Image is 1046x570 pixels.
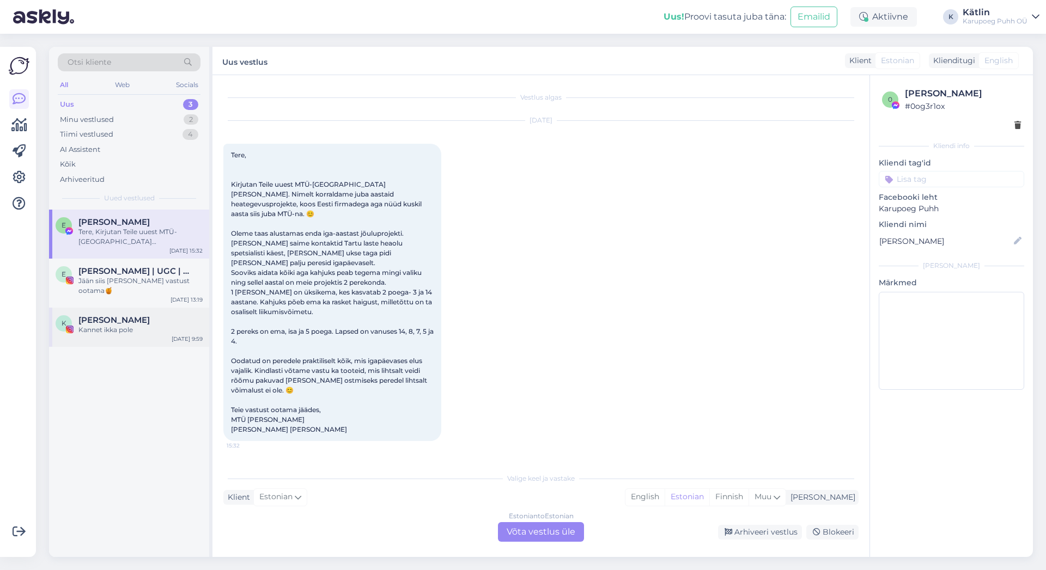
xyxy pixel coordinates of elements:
div: # 0og3r1ox [905,100,1021,112]
div: Estonian to Estonian [509,511,574,521]
button: Emailid [790,7,837,27]
div: [PERSON_NAME] [879,261,1024,271]
span: Uued vestlused [104,193,155,203]
div: 2 [184,114,198,125]
span: E [62,221,66,229]
div: Proovi tasuta juba täna: [664,10,786,23]
b: Uus! [664,11,684,22]
div: [DATE] 15:32 [169,247,203,255]
div: Klient [223,492,250,503]
div: Kannet ikka pole [78,325,203,335]
div: Estonian [665,489,709,505]
span: Muu [755,492,771,501]
div: Tiimi vestlused [60,129,113,140]
span: Emili Jürgen [78,217,150,227]
p: Märkmed [879,277,1024,289]
div: All [58,78,70,92]
p: Karupoeg Puhh [879,203,1024,214]
div: Blokeeri [806,525,859,540]
div: Klient [845,55,872,66]
input: Lisa nimi [879,235,1012,247]
div: [DATE] 13:19 [171,296,203,304]
span: Estonian [259,491,293,503]
img: Askly Logo [9,56,29,76]
span: 0 [888,95,892,103]
div: Finnish [709,489,749,505]
div: [DATE] [223,115,859,125]
div: [PERSON_NAME] [786,492,855,503]
div: Arhiveeri vestlus [718,525,802,540]
div: Kliendi info [879,141,1024,151]
a: KätlinKarupoeg Puhh OÜ [963,8,1039,26]
div: 4 [183,129,198,140]
div: Vestlus algas [223,93,859,102]
div: Karupoeg Puhh OÜ [963,17,1027,26]
p: Kliendi nimi [879,219,1024,230]
span: Kristin Kerro [78,315,150,325]
span: EMMA-LYS KIRSIPUU | UGC | FOTOGRAAF [78,266,192,276]
span: K [62,319,66,327]
span: Estonian [881,55,914,66]
div: Kõik [60,159,76,170]
div: [DATE] 9:59 [172,335,203,343]
div: Arhiveeritud [60,174,105,185]
span: Tere, Kirjutan Teile uuest MTÜ-[GEOGRAPHIC_DATA][PERSON_NAME]. Nimelt korraldame juba aastaid hea... [231,151,435,433]
div: Minu vestlused [60,114,114,125]
div: Valige keel ja vastake [223,474,859,483]
span: 15:32 [227,442,267,450]
p: Kliendi tag'id [879,157,1024,169]
label: Uus vestlus [222,53,267,68]
div: Web [113,78,132,92]
div: Klienditugi [929,55,975,66]
span: English [984,55,1013,66]
p: Facebooki leht [879,192,1024,203]
div: Socials [174,78,200,92]
div: Aktiivne [850,7,917,27]
span: Otsi kliente [68,57,111,68]
div: AI Assistent [60,144,100,155]
div: K [943,9,958,24]
div: Võta vestlus üle [498,522,584,542]
div: Kätlin [963,8,1027,17]
span: E [62,270,66,278]
input: Lisa tag [879,171,1024,187]
div: Uus [60,99,74,110]
div: 3 [183,99,198,110]
div: English [625,489,665,505]
div: [PERSON_NAME] [905,87,1021,100]
div: Jään siis [PERSON_NAME] vastust ootama🍯 [78,276,203,296]
div: Tere, Kirjutan Teile uuest MTÜ-[GEOGRAPHIC_DATA][PERSON_NAME]. Nimelt korraldame juba aastaid hea... [78,227,203,247]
